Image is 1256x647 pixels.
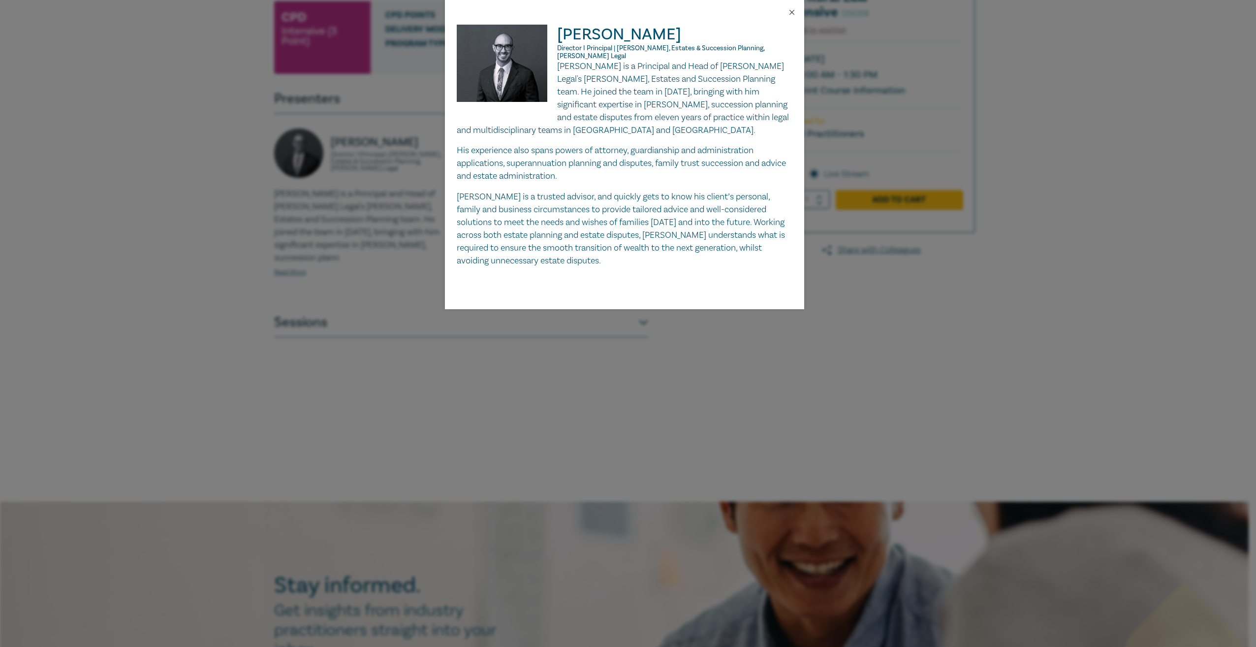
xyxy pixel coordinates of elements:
[457,25,558,112] img: Stefan Manche
[557,44,764,61] span: Director I Principal | [PERSON_NAME], Estates & Succession Planning, [PERSON_NAME] Legal
[457,60,792,136] p: [PERSON_NAME] is a Principal and Head of [PERSON_NAME] Legal's [PERSON_NAME], Estates and Success...
[787,8,796,17] button: Close
[457,144,792,183] p: His experience also spans powers of attorney, guardianship and administration applications, super...
[457,191,792,267] p: [PERSON_NAME] is a trusted advisor, and quickly gets to know his client’s personal, family and bu...
[457,25,792,60] h2: [PERSON_NAME]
